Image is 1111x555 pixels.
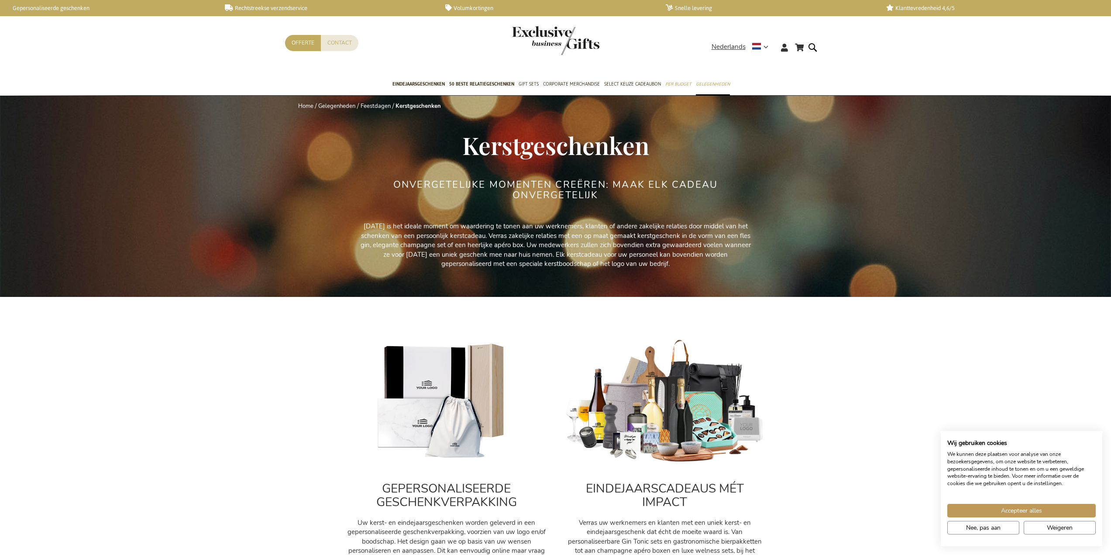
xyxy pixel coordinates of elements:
span: Per Budget [665,79,691,89]
div: Nederlands [712,42,774,52]
span: Eindejaarsgeschenken [392,79,445,89]
h2: Wij gebruiken cookies [947,439,1096,447]
span: Gelegenheden [696,79,730,89]
a: Volumkortingen [445,4,652,12]
a: Gelegenheden [318,102,355,110]
h2: ONVERGETELIJKE MOMENTEN CREËREN: MAAK ELK CADEAU ONVERGETELIJK [392,179,719,200]
p: We kunnen deze plaatsen voor analyse van onze bezoekersgegevens, om onze website te verbeteren, g... [947,451,1096,487]
span: Kerstgeschenken [462,129,649,161]
img: cadeau_personeel_medewerkers-kerst_1 [564,339,765,464]
img: Exclusive Business gifts logo [512,26,599,55]
a: store logo [512,26,556,55]
span: Nederlands [712,42,746,52]
h2: GEPERSONALISEERDE GESCHENKVERPAKKING [346,482,547,509]
span: Select Keuze Cadeaubon [604,79,661,89]
p: [DATE] is het ideale moment om waardering te tonen aan uw werknemers, klanten of andere zakelijke... [359,222,752,269]
span: Nee, pas aan [966,523,1001,532]
a: Contact [321,35,358,51]
span: Accepteer alles [1001,506,1042,515]
span: Weigeren [1047,523,1073,532]
img: Personalised_gifts [346,339,547,464]
a: Offerte [285,35,321,51]
a: Rechtstreekse verzendservice [225,4,431,12]
h2: EINDEJAARSCADEAUS MÉT IMPACT [564,482,765,509]
strong: Kerstgeschenken [396,102,441,110]
a: Snelle levering [666,4,872,12]
span: Gift Sets [519,79,539,89]
button: Pas cookie voorkeuren aan [947,521,1019,534]
a: Feestdagen [361,102,391,110]
a: Gepersonaliseerde geschenken [4,4,211,12]
button: Accepteer alle cookies [947,504,1096,517]
span: Corporate Merchandise [543,79,600,89]
a: Home [298,102,313,110]
button: Alle cookies weigeren [1024,521,1096,534]
a: Klanttevredenheid 4,6/5 [886,4,1093,12]
span: 50 beste relatiegeschenken [449,79,514,89]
